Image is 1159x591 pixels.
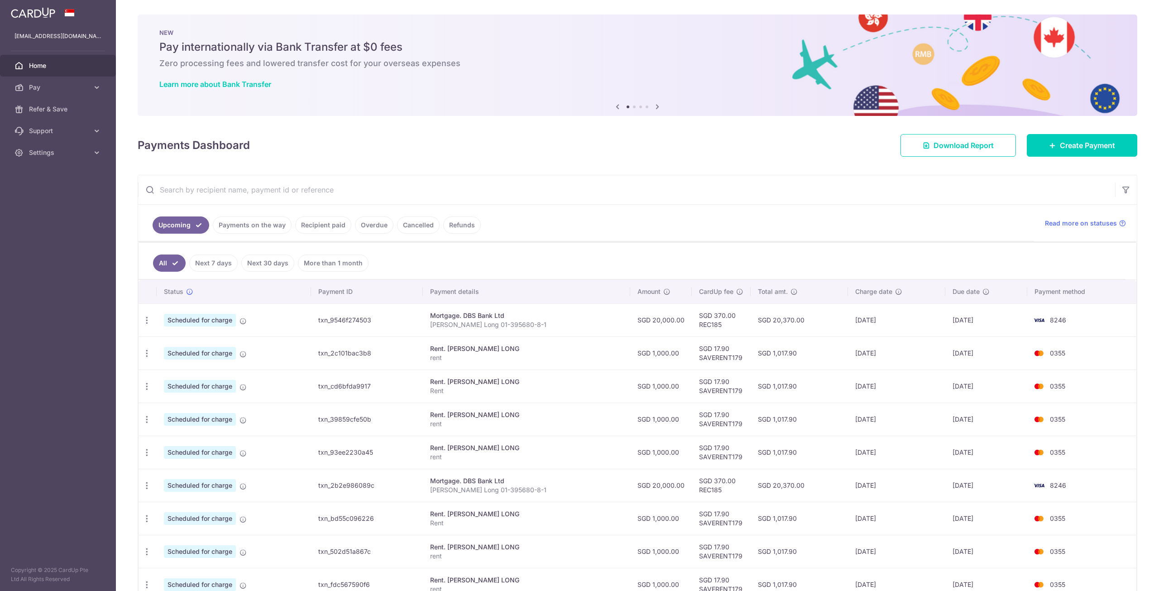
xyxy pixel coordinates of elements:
div: Rent. [PERSON_NAME] LONG [430,576,623,585]
td: [DATE] [945,370,1027,403]
span: 8246 [1050,481,1066,489]
td: SGD 17.90 SAVERENT179 [692,370,751,403]
td: [DATE] [848,535,946,568]
td: [DATE] [848,436,946,469]
td: SGD 1,017.90 [751,502,848,535]
a: Read more on statuses [1045,219,1126,228]
td: txn_9546f274503 [311,303,423,336]
td: SGD 1,000.00 [630,502,692,535]
span: Scheduled for charge [164,479,236,492]
td: [DATE] [848,303,946,336]
p: [PERSON_NAME] Long 01-395680-8-1 [430,320,623,329]
span: Scheduled for charge [164,545,236,558]
td: [DATE] [945,535,1027,568]
a: Payments on the way [213,216,292,234]
span: 0355 [1050,349,1065,357]
span: Charge date [855,287,892,296]
span: Due date [953,287,980,296]
span: Scheduled for charge [164,413,236,426]
a: Download Report [900,134,1016,157]
td: SGD 1,000.00 [630,535,692,568]
span: Home [29,61,89,70]
span: Read more on statuses [1045,219,1117,228]
td: [DATE] [945,403,1027,436]
p: [EMAIL_ADDRESS][DOMAIN_NAME] [14,32,101,41]
td: SGD 17.90 SAVERENT179 [692,436,751,469]
td: SGD 1,017.90 [751,436,848,469]
p: [PERSON_NAME] Long 01-395680-8-1 [430,485,623,495]
img: Bank Card [1030,480,1048,491]
span: Create Payment [1060,140,1115,151]
span: Settings [29,148,89,157]
td: [DATE] [848,370,946,403]
td: txn_93ee2230a45 [311,436,423,469]
h6: Zero processing fees and lowered transfer cost for your overseas expenses [159,58,1116,69]
a: Learn more about Bank Transfer [159,80,271,89]
span: 0355 [1050,448,1065,456]
span: CardUp fee [699,287,733,296]
p: rent [430,353,623,362]
div: Rent. [PERSON_NAME] LONG [430,509,623,519]
td: [DATE] [945,303,1027,336]
span: Status [164,287,183,296]
td: [DATE] [848,502,946,535]
div: Rent. [PERSON_NAME] LONG [430,377,623,386]
span: Scheduled for charge [164,380,236,393]
a: Create Payment [1027,134,1137,157]
span: 0355 [1050,581,1065,588]
p: rent [430,452,623,461]
div: Rent. [PERSON_NAME] LONG [430,543,623,552]
img: Bank Card [1030,348,1048,359]
td: txn_39859cfe50b [311,403,423,436]
td: [DATE] [848,336,946,370]
td: SGD 17.90 SAVERENT179 [692,535,751,568]
td: [DATE] [945,436,1027,469]
td: [DATE] [848,469,946,502]
a: More than 1 month [298,255,369,272]
h4: Payments Dashboard [138,137,250,154]
td: SGD 1,000.00 [630,436,692,469]
td: txn_cd6bfda9917 [311,370,423,403]
td: SGD 17.90 SAVERENT179 [692,502,751,535]
span: Total amt. [758,287,788,296]
td: SGD 370.00 REC185 [692,303,751,336]
td: SGD 1,017.90 [751,336,848,370]
p: NEW [159,29,1116,36]
td: SGD 17.90 SAVERENT179 [692,403,751,436]
td: txn_2c101bac3b8 [311,336,423,370]
td: SGD 1,017.90 [751,403,848,436]
p: Rent [430,386,623,395]
a: Next 30 days [241,255,294,272]
span: Support [29,126,89,135]
span: 0355 [1050,548,1065,555]
a: Cancelled [397,216,440,234]
a: Upcoming [153,216,209,234]
a: Refunds [443,216,481,234]
span: 8246 [1050,316,1066,324]
td: SGD 20,000.00 [630,469,692,502]
td: [DATE] [945,469,1027,502]
div: Rent. [PERSON_NAME] LONG [430,443,623,452]
td: SGD 20,370.00 [751,469,848,502]
img: Bank Card [1030,579,1048,590]
img: Bank Card [1030,381,1048,392]
a: Next 7 days [189,255,238,272]
td: [DATE] [945,336,1027,370]
img: Bank Card [1030,315,1048,326]
img: Bank transfer banner [138,14,1137,116]
td: SGD 1,017.90 [751,535,848,568]
span: Scheduled for charge [164,314,236,327]
th: Payment details [423,280,630,303]
span: Refer & Save [29,105,89,114]
div: Mortgage. DBS Bank Ltd [430,311,623,320]
div: Rent. [PERSON_NAME] LONG [430,344,623,353]
div: Mortgage. DBS Bank Ltd [430,476,623,485]
span: Scheduled for charge [164,578,236,591]
td: SGD 20,370.00 [751,303,848,336]
img: Bank Card [1030,447,1048,458]
span: Scheduled for charge [164,512,236,525]
td: SGD 370.00 REC185 [692,469,751,502]
span: Scheduled for charge [164,347,236,360]
p: rent [430,419,623,428]
td: SGD 1,000.00 [630,336,692,370]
